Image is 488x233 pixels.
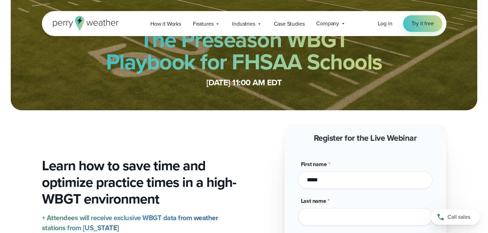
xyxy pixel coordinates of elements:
[268,17,311,31] a: Case Studies
[206,76,282,89] strong: [DATE] 11:00 AM EDT
[274,20,305,28] span: Case Studies
[144,17,187,31] a: How it Works
[378,19,392,28] a: Log in
[316,19,339,28] span: Company
[150,20,181,28] span: How it Works
[403,15,442,32] a: Try it free
[378,19,392,27] span: Log in
[447,213,470,221] span: Call sales
[314,132,417,144] strong: Register for the Live Webinar
[232,20,255,28] span: Industries
[42,157,239,207] h3: Learn how to save time and optimize practice times in a high-WBGT environment
[431,209,480,225] a: Call sales
[411,19,434,28] span: Try it free
[193,20,214,28] span: Features
[106,23,382,78] strong: The Preseason WBGT Playbook for FHSAA Schools
[301,160,327,168] span: First name
[301,197,326,205] span: Last name
[42,213,218,233] strong: + Attendees will receive exclusive WBGT data from weather stations from [US_STATE]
